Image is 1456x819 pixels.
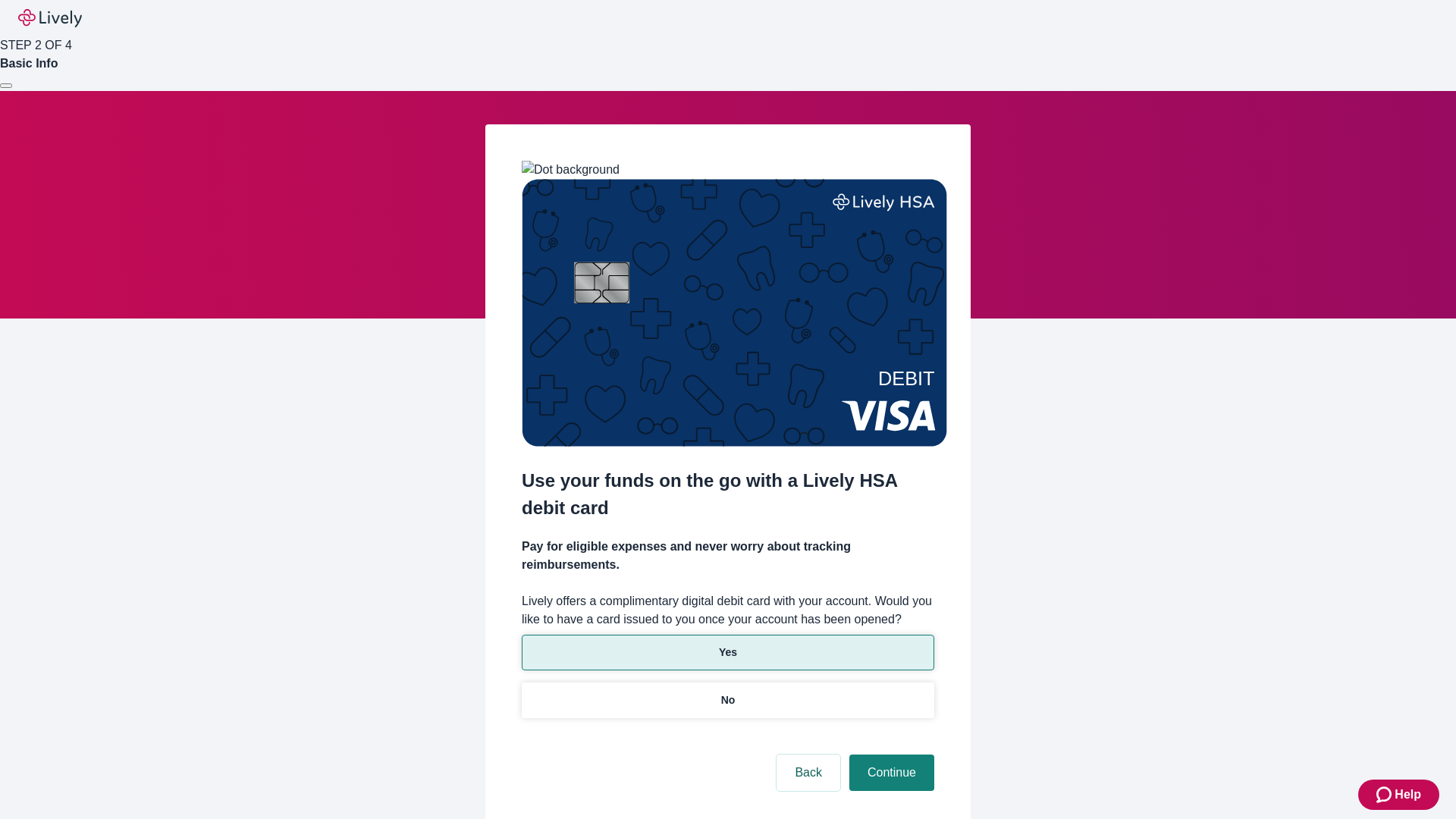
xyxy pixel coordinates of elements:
[522,682,934,718] button: No
[849,755,934,791] button: Continue
[777,755,840,791] button: Back
[522,592,934,629] label: Lively offers a complimentary digital debit card with your account. Would you like to have a card...
[719,645,737,661] p: Yes
[721,692,736,708] p: No
[18,9,82,27] img: Lively
[522,179,947,447] img: Debit card
[522,635,934,670] button: Yes
[522,467,934,522] h2: Use your funds on the go with a Lively HSA debit card
[522,538,934,574] h4: Pay for eligible expenses and never worry about tracking reimbursements.
[522,161,620,179] img: Dot background
[1358,780,1439,810] button: Zendesk support iconHelp
[1395,786,1421,804] span: Help
[1376,786,1395,804] svg: Zendesk support icon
